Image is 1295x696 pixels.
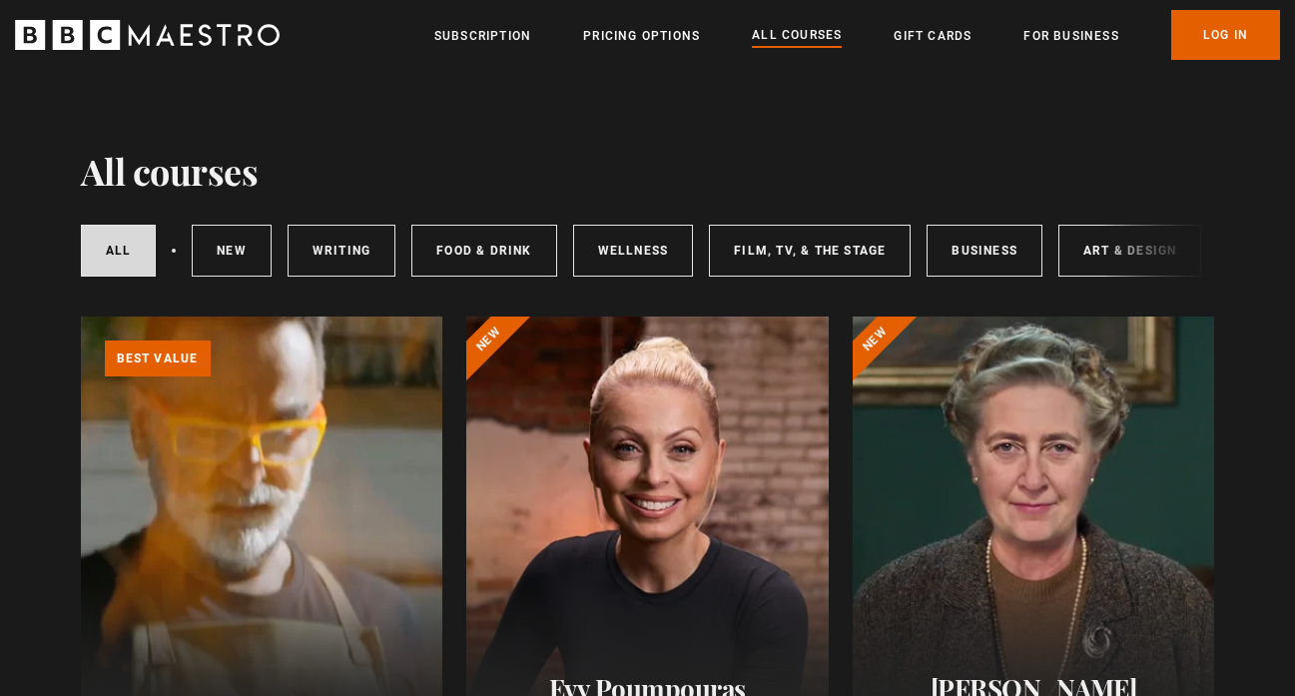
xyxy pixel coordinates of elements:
a: Pricing Options [583,26,700,46]
a: Food & Drink [411,225,556,277]
a: Film, TV, & The Stage [709,225,911,277]
a: Writing [288,225,395,277]
svg: BBC Maestro [15,20,280,50]
a: Wellness [573,225,694,277]
a: Business [927,225,1042,277]
a: For business [1023,26,1118,46]
a: Log In [1171,10,1280,60]
nav: Primary [434,10,1280,60]
a: Subscription [434,26,531,46]
p: Best value [105,341,211,376]
a: New [192,225,272,277]
a: Art & Design [1058,225,1201,277]
a: All Courses [752,25,842,47]
h1: All courses [81,150,259,192]
a: All [81,225,157,277]
a: Gift Cards [894,26,971,46]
